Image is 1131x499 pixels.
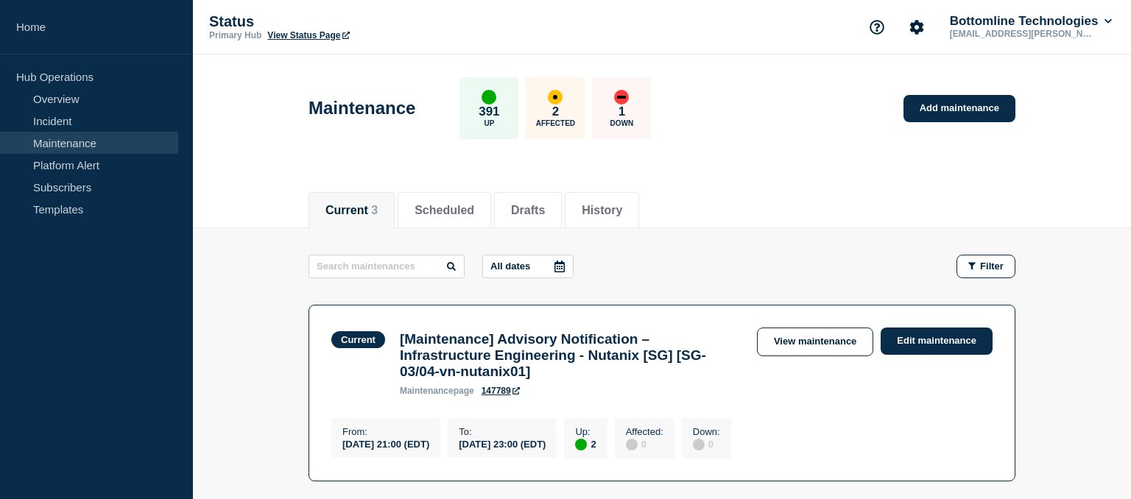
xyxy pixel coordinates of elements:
[862,12,892,43] button: Support
[482,90,496,105] div: up
[947,14,1115,29] button: Bottomline Technologies
[479,105,499,119] p: 391
[209,30,261,40] p: Primary Hub
[342,437,429,450] div: [DATE] 21:00 (EDT)
[482,386,520,396] a: 147789
[267,30,349,40] a: View Status Page
[459,437,546,450] div: [DATE] 23:00 (EDT)
[552,105,559,119] p: 2
[947,29,1100,39] p: [EMAIL_ADDRESS][PERSON_NAME][DOMAIN_NAME]
[371,204,378,216] span: 3
[575,439,587,450] div: up
[484,119,494,127] p: Up
[482,255,574,278] button: All dates
[980,261,1004,272] span: Filter
[415,204,474,217] button: Scheduled
[881,328,993,355] a: Edit maintenance
[400,331,742,380] h3: [Maintenance] Advisory Notification – Infrastructure Engineering - Nutanix [SG] [SG-03/04-vn-nuta...
[400,386,454,396] span: maintenance
[511,204,545,217] button: Drafts
[619,105,625,119] p: 1
[341,334,376,345] div: Current
[575,426,596,437] p: Up :
[536,119,575,127] p: Affected
[693,426,720,437] p: Down :
[459,426,546,437] p: To :
[626,437,663,450] div: 0
[757,328,873,356] a: View maintenance
[548,90,563,105] div: affected
[626,426,663,437] p: Affected :
[956,255,1015,278] button: Filter
[903,95,1015,122] a: Add maintenance
[626,439,638,450] div: disabled
[342,426,429,437] p: From :
[309,98,415,118] h1: Maintenance
[325,204,378,217] button: Current 3
[309,255,465,278] input: Search maintenances
[490,261,530,272] p: All dates
[400,386,474,396] p: page
[901,12,932,43] button: Account settings
[614,90,629,105] div: down
[209,13,504,30] p: Status
[575,437,596,450] div: 2
[610,119,634,127] p: Down
[693,439,705,450] div: disabled
[693,437,720,450] div: 0
[582,204,622,217] button: History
